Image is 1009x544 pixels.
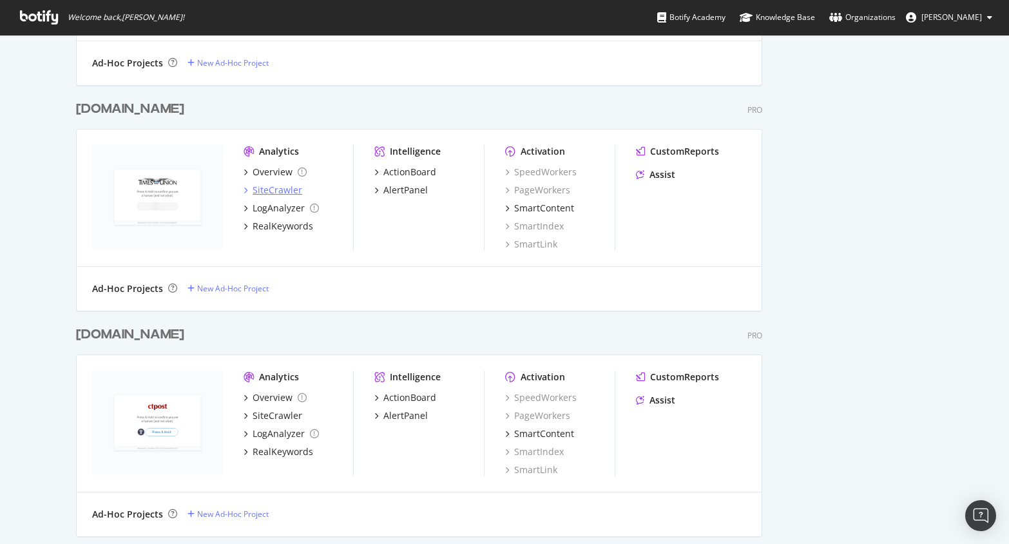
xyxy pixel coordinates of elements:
div: SmartContent [514,427,574,440]
a: New Ad-Hoc Project [187,57,269,68]
div: Analytics [259,145,299,158]
button: [PERSON_NAME] [896,7,1003,28]
a: SmartLink [505,238,557,251]
div: Assist [649,168,675,181]
a: New Ad-Hoc Project [187,509,269,520]
div: Activation [521,145,565,158]
div: ActionBoard [383,166,436,179]
div: Assist [649,394,675,407]
a: CustomReports [636,145,719,158]
a: Overview [244,391,307,404]
a: Assist [636,168,675,181]
div: Ad-Hoc Projects [92,57,163,70]
span: Welcome back, [PERSON_NAME] ! [68,12,184,23]
div: Organizations [829,11,896,24]
a: SiteCrawler [244,184,302,197]
a: AlertPanel [374,184,428,197]
div: Pro [747,104,762,115]
a: [DOMAIN_NAME] [76,325,189,344]
div: Knowledge Base [740,11,815,24]
div: CustomReports [650,371,719,384]
a: AlertPanel [374,409,428,422]
a: LogAnalyzer [244,427,319,440]
div: Intelligence [390,145,441,158]
a: SmartIndex [505,445,564,458]
div: AlertPanel [383,184,428,197]
div: CustomReports [650,145,719,158]
a: SpeedWorkers [505,391,577,404]
a: Assist [636,394,675,407]
div: RealKeywords [253,220,313,233]
div: Ad-Hoc Projects [92,508,163,521]
div: New Ad-Hoc Project [197,283,269,294]
a: RealKeywords [244,220,313,233]
span: Genevieve Lill [921,12,982,23]
div: Analytics [259,371,299,384]
div: Overview [253,391,293,404]
div: AlertPanel [383,409,428,422]
a: SmartContent [505,202,574,215]
a: SpeedWorkers [505,166,577,179]
div: Overview [253,166,293,179]
div: SiteCrawler [253,184,302,197]
a: SmartContent [505,427,574,440]
img: timesunion.com [92,145,223,249]
div: SiteCrawler [253,409,302,422]
div: Pro [747,330,762,341]
a: CustomReports [636,371,719,384]
a: [DOMAIN_NAME] [76,100,189,119]
a: PageWorkers [505,184,570,197]
a: SmartIndex [505,220,564,233]
a: SiteCrawler [244,409,302,422]
div: Open Intercom Messenger [965,500,996,531]
a: PageWorkers [505,409,570,422]
div: ActionBoard [383,391,436,404]
a: Overview [244,166,307,179]
a: SmartLink [505,463,557,476]
a: ActionBoard [374,166,436,179]
div: Botify Academy [657,11,726,24]
div: LogAnalyzer [253,427,305,440]
div: Intelligence [390,371,441,384]
a: LogAnalyzer [244,202,319,215]
div: [DOMAIN_NAME] [76,100,184,119]
a: New Ad-Hoc Project [187,283,269,294]
div: SmartContent [514,202,574,215]
a: ActionBoard [374,391,436,404]
div: LogAnalyzer [253,202,305,215]
div: Activation [521,371,565,384]
div: RealKeywords [253,445,313,458]
div: Ad-Hoc Projects [92,282,163,295]
div: New Ad-Hoc Project [197,57,269,68]
div: [DOMAIN_NAME] [76,325,184,344]
a: RealKeywords [244,445,313,458]
div: New Ad-Hoc Project [197,509,269,520]
img: ctpost.com [92,371,223,475]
